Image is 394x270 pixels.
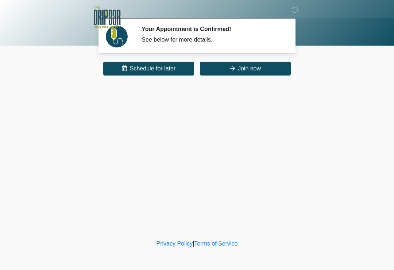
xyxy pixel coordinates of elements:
div: See below for more details. [142,35,283,44]
button: Schedule for later [103,62,194,76]
button: Join now [200,62,291,76]
img: The DRIPBaR - New Braunfels Logo [93,5,121,29]
a: Privacy Policy [157,240,193,247]
a: | [193,240,194,247]
img: Agent Avatar [106,26,128,47]
a: Terms of Service [194,240,237,247]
